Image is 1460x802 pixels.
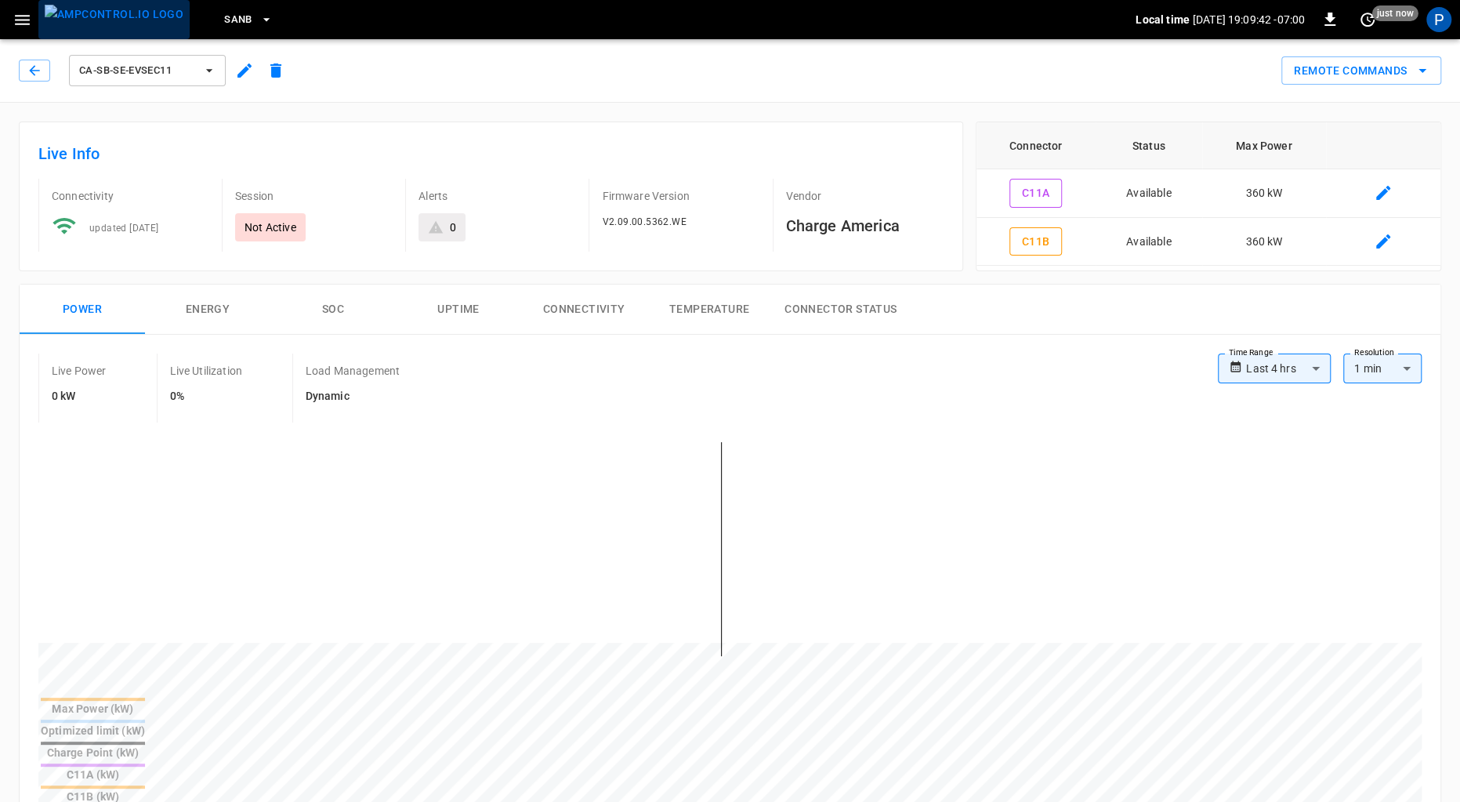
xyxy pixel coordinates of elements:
div: remote commands options [1281,56,1441,85]
button: SOC [270,285,396,335]
th: Connector [976,122,1096,169]
button: Temperature [647,285,772,335]
h6: Dynamic [306,388,400,405]
button: Remote Commands [1281,56,1441,85]
p: Not Active [245,220,296,235]
span: V2.09.00.5362.WE [602,216,686,227]
h6: Charge America [786,213,944,238]
td: 360 kW [1202,169,1326,218]
span: ca-sb-se-evseC11 [79,62,195,80]
div: profile-icon [1426,7,1451,32]
p: Live Power [52,363,107,379]
td: Available [1096,218,1202,267]
button: ca-sb-se-evseC11 [69,55,226,86]
p: Alerts [418,188,576,204]
div: Last 4 hrs [1246,354,1331,383]
button: Energy [145,285,270,335]
th: Max Power [1202,122,1326,169]
button: set refresh interval [1355,7,1380,32]
button: Connector Status [772,285,909,335]
label: Time Range [1229,347,1273,359]
button: C11B [1009,227,1063,256]
p: [DATE] 19:09:42 -07:00 [1193,12,1305,27]
p: Firmware Version [602,188,759,204]
p: Connectivity [52,188,209,204]
button: Connectivity [521,285,647,335]
th: Status [1096,122,1202,169]
label: Resolution [1354,347,1393,359]
h6: 0% [170,388,242,405]
h6: Live Info [38,141,944,166]
button: Uptime [396,285,521,335]
div: 1 min [1343,354,1422,383]
p: Live Utilization [170,363,242,379]
p: Vendor [786,188,944,204]
p: Local time [1136,12,1190,27]
p: Load Management [306,363,400,379]
h6: 0 kW [52,388,107,405]
button: C11A [1009,179,1063,208]
table: connector table [976,122,1440,266]
div: 0 [450,220,456,235]
p: Session [235,188,393,204]
span: just now [1372,5,1418,21]
img: ampcontrol.io logo [45,5,183,24]
button: Power [20,285,145,335]
span: SanB [224,11,252,29]
td: Available [1096,169,1202,218]
td: 360 kW [1202,218,1326,267]
span: updated [DATE] [89,223,159,234]
button: SanB [218,5,279,35]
